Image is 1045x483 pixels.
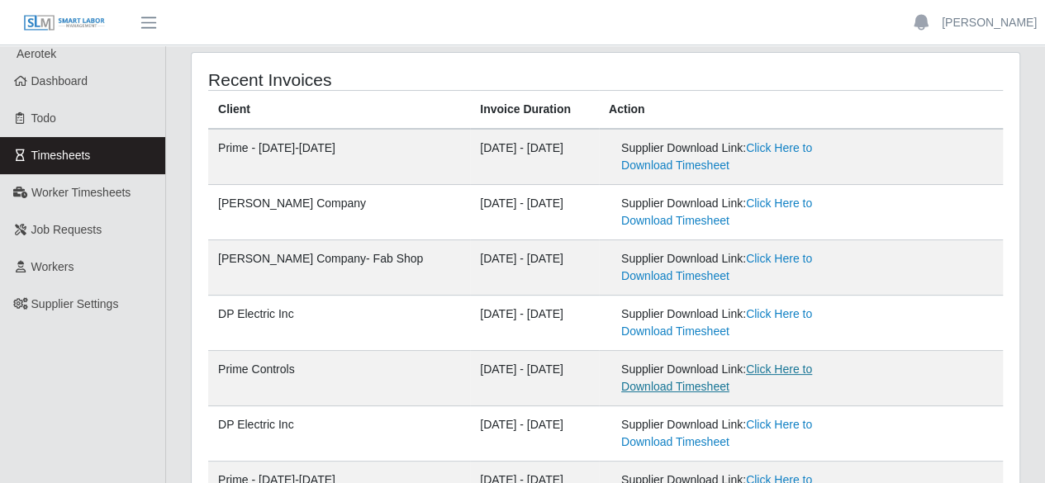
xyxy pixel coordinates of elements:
[208,91,470,130] th: Client
[621,361,853,395] div: Supplier Download Link:
[31,186,131,199] span: Worker Timesheets
[621,250,853,285] div: Supplier Download Link:
[31,260,74,273] span: Workers
[31,297,119,310] span: Supplier Settings
[621,305,853,340] div: Supplier Download Link:
[470,129,599,185] td: [DATE] - [DATE]
[621,195,853,230] div: Supplier Download Link:
[31,111,56,125] span: Todo
[31,223,102,236] span: Job Requests
[17,47,56,60] span: Aerotek
[208,240,470,296] td: [PERSON_NAME] Company- Fab Shop
[470,185,599,240] td: [DATE] - [DATE]
[470,91,599,130] th: Invoice Duration
[208,69,525,90] h4: Recent Invoices
[470,406,599,462] td: [DATE] - [DATE]
[621,416,853,451] div: Supplier Download Link:
[208,406,470,462] td: DP Electric Inc
[31,149,91,162] span: Timesheets
[470,240,599,296] td: [DATE] - [DATE]
[942,14,1037,31] a: [PERSON_NAME]
[599,91,1003,130] th: Action
[470,351,599,406] td: [DATE] - [DATE]
[208,296,470,351] td: DP Electric Inc
[208,351,470,406] td: Prime Controls
[470,296,599,351] td: [DATE] - [DATE]
[31,74,88,88] span: Dashboard
[621,140,853,174] div: Supplier Download Link:
[208,185,470,240] td: [PERSON_NAME] Company
[23,14,106,32] img: SLM Logo
[208,129,470,185] td: Prime - [DATE]-[DATE]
